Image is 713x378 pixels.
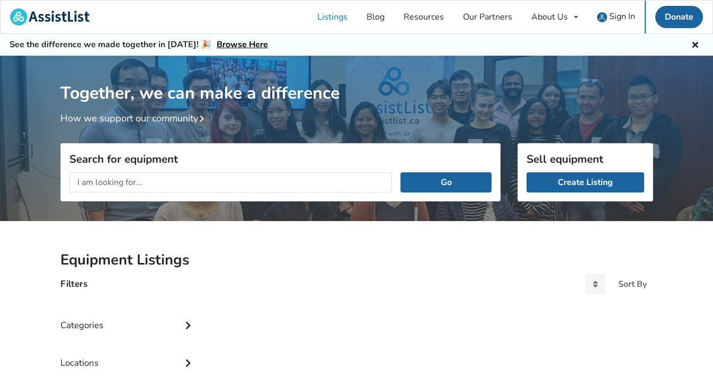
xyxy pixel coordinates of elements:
span: Sign In [609,11,635,22]
h2: Equipment Listings [60,251,653,269]
h4: Filters [60,278,87,290]
h3: Search for equipment [69,152,492,166]
button: Go [400,172,491,192]
div: Categories [60,298,196,336]
input: I am looking for... [69,172,393,192]
a: Our Partners [453,1,522,33]
a: Browse Here [217,39,268,50]
h1: Together, we can make a difference [60,56,653,104]
a: Blog [357,1,394,33]
a: user icon Sign In [587,1,645,33]
h5: See the difference we made together in [DATE]! 🎉 [10,39,268,50]
div: Sort By [618,280,647,288]
a: Donate [655,6,703,28]
a: Listings [308,1,357,33]
a: Resources [394,1,453,33]
div: Locations [60,336,196,374]
a: How we support our community [60,112,209,125]
img: user icon [597,12,607,22]
h3: Sell equipment [527,152,644,166]
img: assistlist-logo [10,8,90,25]
a: Create Listing [527,172,644,192]
div: About Us [531,13,568,21]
